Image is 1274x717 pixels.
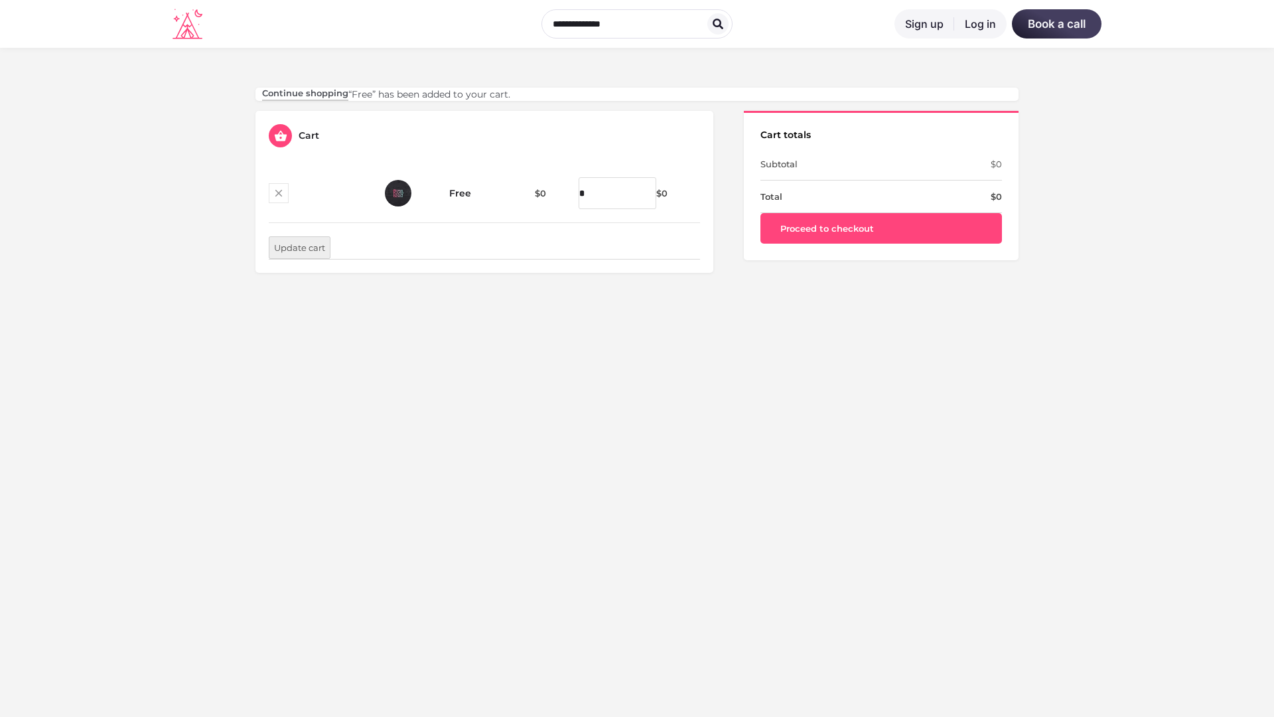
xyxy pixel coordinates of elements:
[954,9,1007,39] a: Log in
[535,188,546,199] bdi: 0
[269,183,289,203] a: Remove this item
[255,88,1019,101] div: “Free” has been added to your cart.
[991,159,1002,169] bdi: 0
[760,129,1002,141] h2: Cart totals
[262,88,348,101] a: Continue shopping
[991,191,1002,202] bdi: 0
[760,148,798,181] th: Subtotal
[760,180,798,212] th: Total
[269,236,330,259] button: Update cart
[991,191,996,202] span: $
[299,129,319,142] h5: Cart
[894,9,954,39] a: Sign up
[656,188,668,199] bdi: 0
[535,188,540,199] span: $
[760,213,1002,244] a: Proceed to checkout
[656,188,662,199] span: $
[1012,9,1101,39] a: Book a call
[449,187,471,199] a: Free
[991,159,996,169] span: $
